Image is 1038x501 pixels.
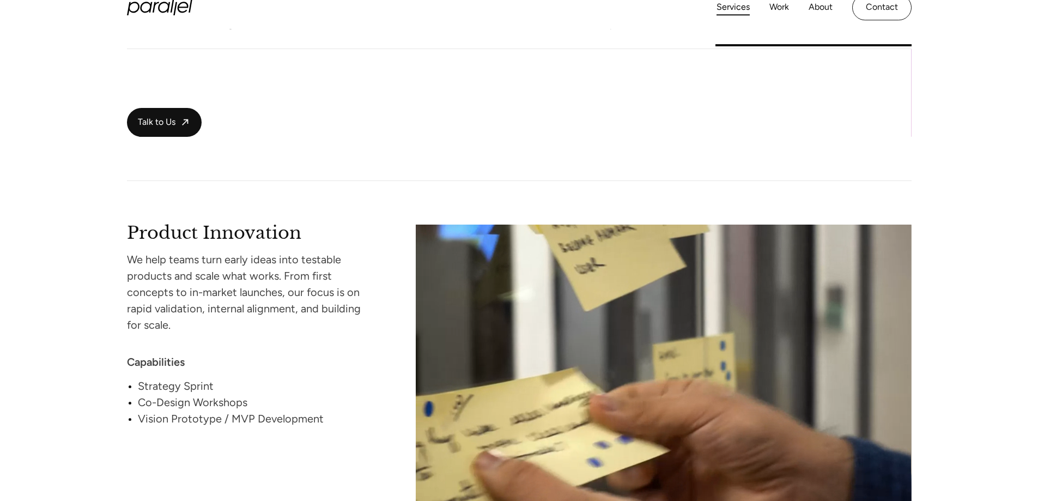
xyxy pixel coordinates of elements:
a: Talk to Us [127,108,202,137]
div: We help teams turn early ideas into testable products and scale what works. From first concepts t... [127,251,375,333]
div: Capabilities [127,354,375,370]
div: Co-Design Workshops [138,394,375,411]
span: Talk to Us [138,117,175,128]
h2: Product Innovation [127,225,375,239]
div: Vision Prototype / MVP Development [138,411,375,427]
div: Strategy Sprint [138,378,375,394]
